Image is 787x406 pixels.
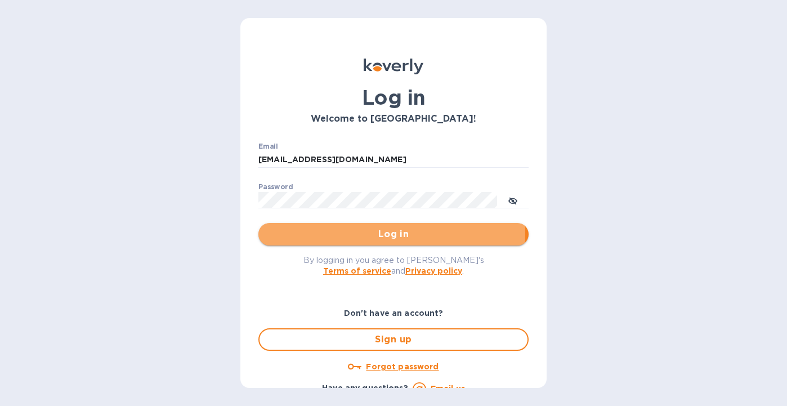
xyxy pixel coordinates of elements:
[344,309,444,318] b: Don't have an account?
[258,223,529,246] button: Log in
[258,328,529,351] button: Sign up
[258,143,278,150] label: Email
[323,266,391,275] a: Terms of service
[269,333,518,346] span: Sign up
[405,266,462,275] a: Privacy policy
[431,384,465,393] a: Email us
[303,256,484,275] span: By logging in you agree to [PERSON_NAME]'s and .
[502,189,524,211] button: toggle password visibility
[258,184,293,190] label: Password
[366,362,439,371] u: Forgot password
[258,86,529,109] h1: Log in
[364,59,423,74] img: Koverly
[322,383,408,392] b: Have any questions?
[258,151,529,168] input: Enter email address
[267,227,520,241] span: Log in
[258,114,529,124] h3: Welcome to [GEOGRAPHIC_DATA]!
